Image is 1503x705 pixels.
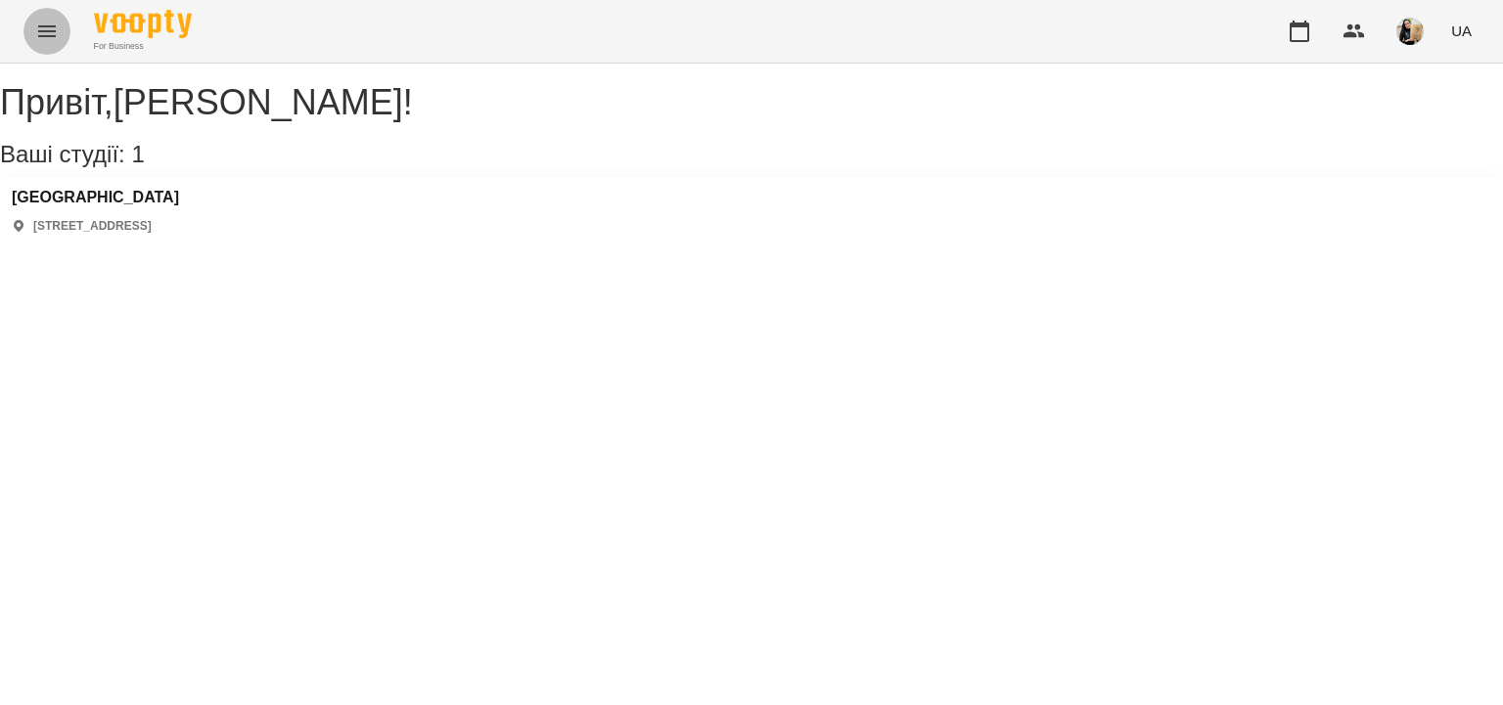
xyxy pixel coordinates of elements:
button: UA [1443,13,1480,49]
p: [STREET_ADDRESS] [33,218,152,235]
span: For Business [94,40,192,53]
img: Voopty Logo [94,10,192,38]
span: 1 [131,141,144,167]
a: [GEOGRAPHIC_DATA] [12,189,179,206]
img: e5f873b026a3950b3a8d4ef01e3c1baa.jpeg [1396,18,1424,45]
button: Menu [23,8,70,55]
span: UA [1451,21,1472,41]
